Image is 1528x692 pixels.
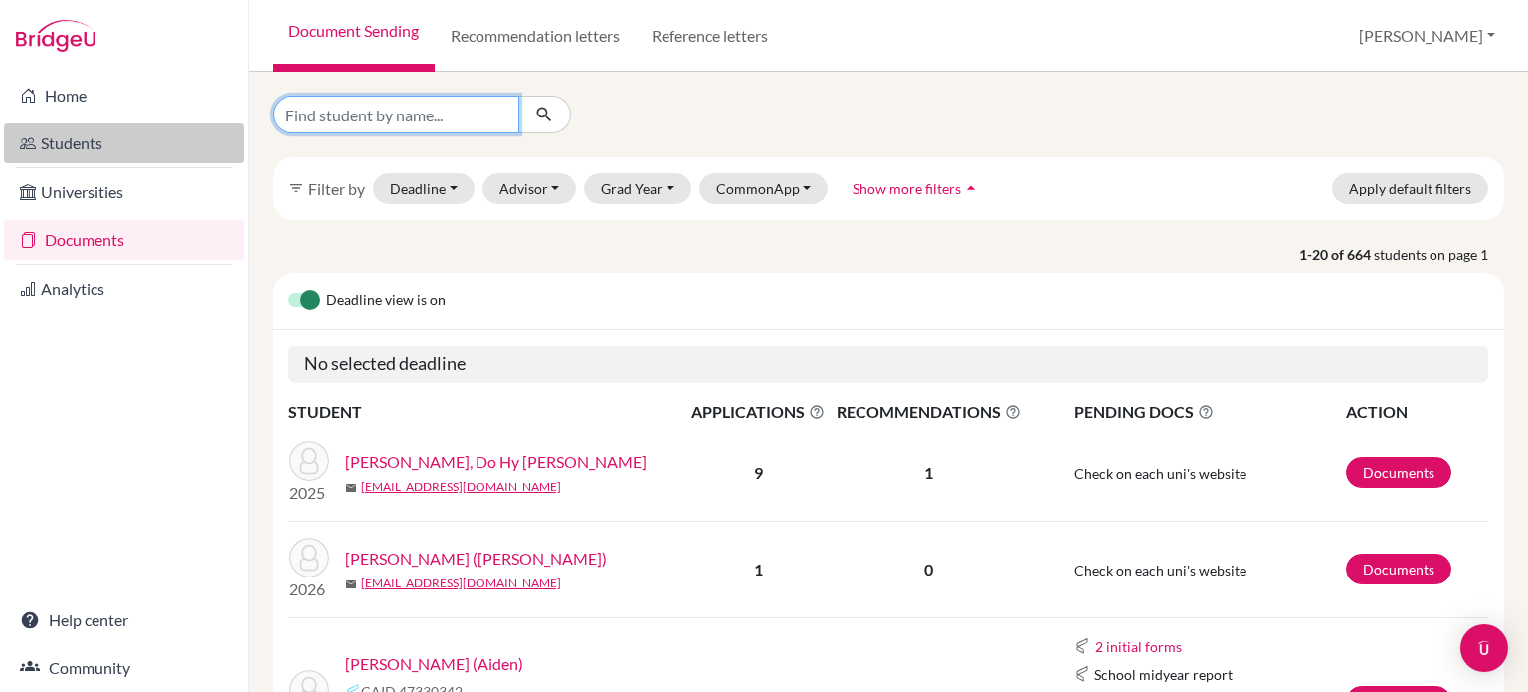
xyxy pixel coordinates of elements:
a: Documents [4,220,244,260]
b: 9 [754,463,763,482]
th: STUDENT [288,399,686,425]
input: Find student by name... [273,96,519,133]
span: students on page 1 [1374,244,1504,265]
span: Check on each uni's website [1074,465,1246,482]
p: 0 [831,558,1026,581]
div: Open Intercom Messenger [1460,624,1508,672]
a: Analytics [4,269,244,309]
th: ACTION [1345,399,1488,425]
a: [PERSON_NAME] ([PERSON_NAME]) [345,547,607,571]
span: APPLICATIONS [687,400,829,424]
a: [EMAIL_ADDRESS][DOMAIN_NAME] [361,575,561,592]
a: Universities [4,172,244,212]
span: mail [345,578,357,590]
img: Tran, Nha Tran (Alexis) [289,538,329,577]
img: Common App logo [1074,638,1090,654]
button: Apply default filters [1332,173,1488,204]
a: Help center [4,600,244,640]
span: RECOMMENDATIONS [831,400,1026,424]
span: mail [345,482,357,494]
a: Students [4,123,244,163]
button: [PERSON_NAME] [1350,17,1504,55]
button: Deadline [373,173,475,204]
p: 2026 [289,577,329,601]
a: Documents [1346,554,1451,584]
img: Bridge-U [16,20,95,52]
span: Deadline view is on [326,289,446,313]
b: 1 [754,560,763,578]
a: [PERSON_NAME], Do Hy [PERSON_NAME] [345,450,647,474]
h5: No selected deadline [288,346,1488,383]
span: School midyear report [1094,664,1233,685]
i: arrow_drop_up [961,178,981,198]
p: 2025 [289,481,329,505]
a: [EMAIL_ADDRESS][DOMAIN_NAME] [361,478,561,496]
span: Filter by [308,179,365,198]
button: Advisor [482,173,577,204]
a: Documents [1346,457,1451,488]
button: 2 initial forms [1094,635,1183,658]
a: [PERSON_NAME] (Aiden) [345,652,523,676]
img: Common App logo [1074,666,1090,682]
strong: 1-20 of 664 [1299,244,1374,265]
span: Show more filters [853,180,961,197]
img: Nguyen, Do Hy Anh [289,441,329,481]
a: Home [4,76,244,115]
span: Check on each uni's website [1074,562,1246,578]
i: filter_list [288,180,304,196]
a: Community [4,648,244,688]
p: 1 [831,461,1026,485]
span: PENDING DOCS [1074,400,1344,424]
button: CommonApp [699,173,829,204]
button: Show more filtersarrow_drop_up [836,173,998,204]
button: Grad Year [584,173,691,204]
